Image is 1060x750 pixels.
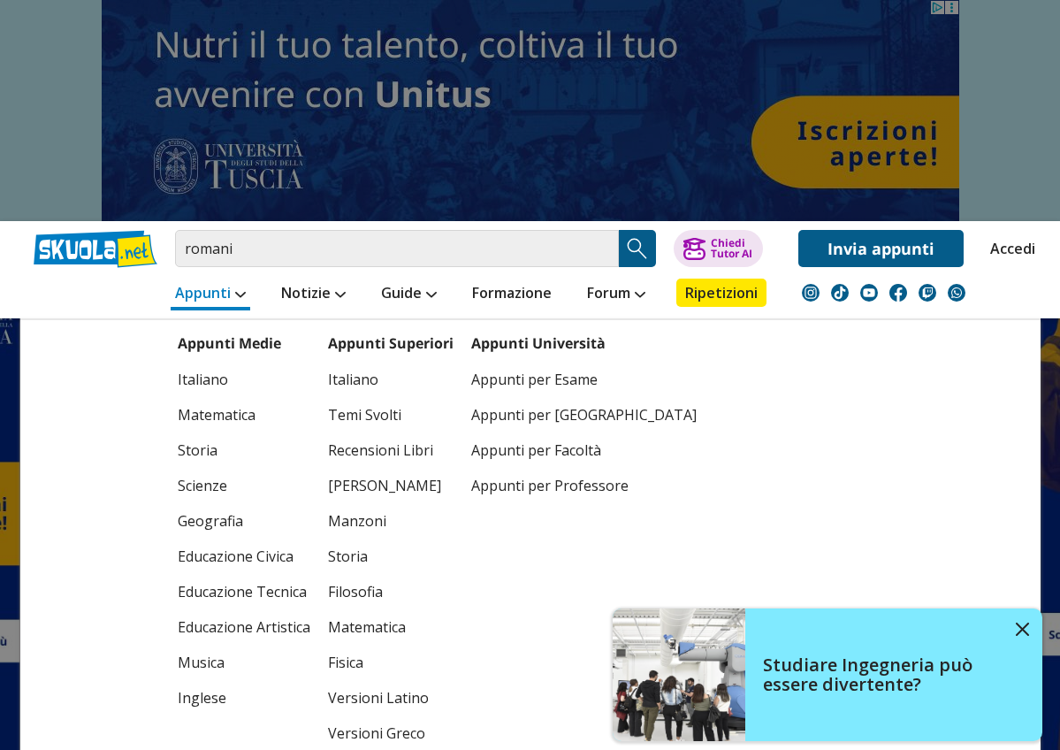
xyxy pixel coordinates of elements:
[328,503,454,539] a: Manzoni
[377,279,441,310] a: Guide
[328,362,454,397] a: Italiano
[619,230,656,267] button: Search Button
[178,432,310,468] a: Storia
[178,539,310,574] a: Educazione Civica
[831,284,849,302] img: tiktok
[328,333,454,353] a: Appunti Superiori
[471,468,697,503] a: Appunti per Professore
[277,279,350,310] a: Notizie
[175,230,619,267] input: Cerca appunti, riassunti o versioni
[919,284,936,302] img: twitch
[613,608,1042,741] a: Studiare Ingegneria può essere divertente?
[889,284,907,302] img: facebook
[711,238,752,259] div: Chiedi Tutor AI
[328,574,454,609] a: Filosofia
[624,235,651,262] img: Cerca appunti, riassunti o versioni
[178,680,310,716] a: Inglese
[178,362,310,397] a: Italiano
[328,468,454,503] a: [PERSON_NAME]
[328,432,454,468] a: Recensioni Libri
[471,432,697,468] a: Appunti per Facoltà
[328,680,454,716] a: Versioni Latino
[178,468,310,503] a: Scienze
[468,279,556,310] a: Formazione
[171,279,250,310] a: Appunti
[676,279,766,307] a: Ripetizioni
[178,574,310,609] a: Educazione Tecnica
[178,609,310,645] a: Educazione Artistica
[802,284,820,302] img: instagram
[583,279,650,310] a: Forum
[178,397,310,432] a: Matematica
[948,284,965,302] img: WhatsApp
[328,539,454,574] a: Storia
[674,230,763,267] button: ChiediTutor AI
[471,333,606,353] a: Appunti Università
[328,397,454,432] a: Temi Svolti
[1016,623,1029,636] img: close
[860,284,878,302] img: youtube
[471,362,697,397] a: Appunti per Esame
[763,655,1003,694] h4: Studiare Ingegneria può essere divertente?
[798,230,964,267] a: Invia appunti
[471,397,697,432] a: Appunti per [GEOGRAPHIC_DATA]
[328,645,454,680] a: Fisica
[990,230,1027,267] a: Accedi
[178,503,310,539] a: Geografia
[178,645,310,680] a: Musica
[328,609,454,645] a: Matematica
[178,333,281,353] a: Appunti Medie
